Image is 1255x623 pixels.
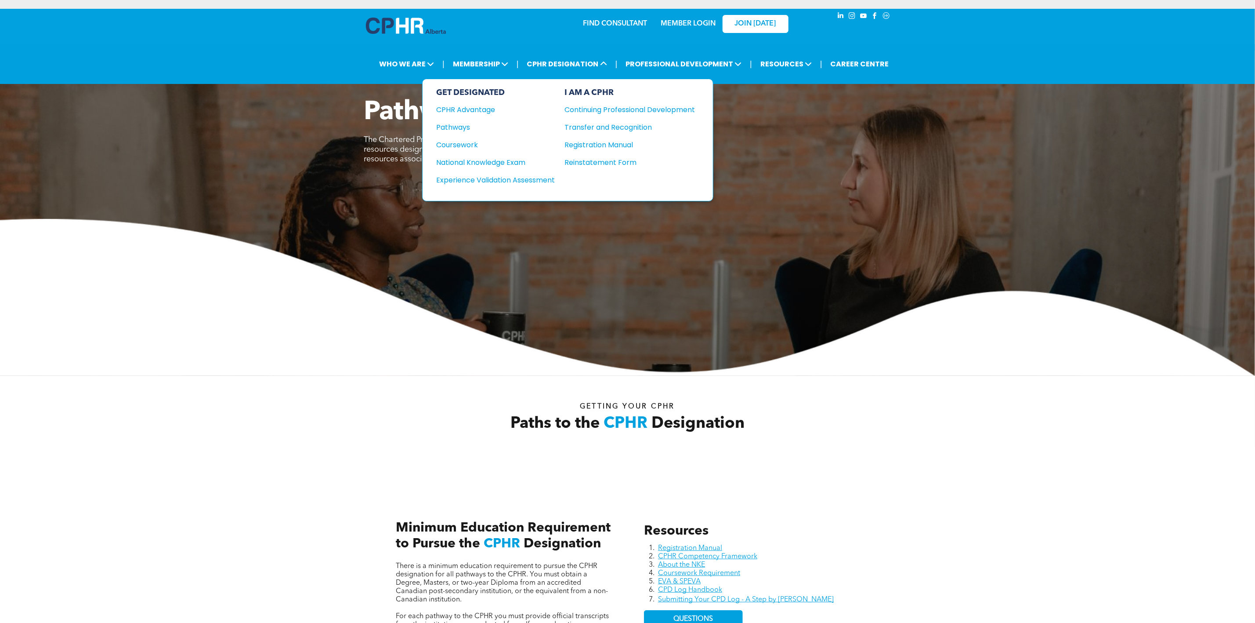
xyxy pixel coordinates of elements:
span: Getting your Cphr [580,403,675,410]
a: Social network [882,11,891,23]
a: Reinstatement Form [565,157,695,168]
a: FIND CONSULTANT [583,20,647,27]
a: Transfer and Recognition [565,122,695,133]
a: youtube [859,11,868,23]
div: Continuing Professional Development [565,104,682,115]
a: National Knowledge Exam [437,157,555,168]
div: Transfer and Recognition [565,122,682,133]
a: About the NKE [658,561,705,568]
div: GET DESIGNATED [437,88,555,98]
a: linkedin [836,11,846,23]
a: Pathways [437,122,555,133]
span: There is a minimum education requirement to pursue the CPHR designation for all pathways to the C... [396,563,608,603]
span: Minimum Education Requirement to Pursue the [396,521,611,550]
span: Pathways [364,99,485,126]
a: Coursework Requirement [658,570,740,577]
div: Pathways [437,122,543,133]
span: WHO WE ARE [376,56,437,72]
span: RESOURCES [758,56,814,72]
div: Experience Validation Assessment [437,175,543,186]
a: Submitting Your CPD Log - A Step by [PERSON_NAME] [658,596,834,603]
a: instagram [847,11,857,23]
a: Continuing Professional Development [565,104,695,115]
div: National Knowledge Exam [437,157,543,168]
li: | [442,55,445,73]
span: CPHR [484,537,521,550]
a: Registration Manual [565,139,695,150]
span: PROFESSIONAL DEVELOPMENT [623,56,744,72]
span: JOIN [DATE] [735,20,776,28]
div: I AM A CPHR [565,88,695,98]
a: CPD Log Handbook [658,587,722,594]
span: MEMBERSHIP [450,56,511,72]
a: EVA & SPEVA [658,578,701,585]
a: CPHR Advantage [437,104,555,115]
a: Coursework [437,139,555,150]
span: CPHR DESIGNATION [524,56,610,72]
li: | [750,55,752,73]
a: CAREER CENTRE [828,56,892,72]
div: Registration Manual [565,139,682,150]
span: Paths to the [510,416,600,432]
div: Reinstatement Form [565,157,682,168]
a: MEMBER LOGIN [661,20,716,27]
span: Designation [651,416,745,432]
a: facebook [870,11,880,23]
div: Coursework [437,139,543,150]
img: A blue and white logo for cp alberta [366,18,446,34]
a: CPHR Competency Framework [658,553,757,560]
li: | [517,55,519,73]
span: Resources [644,525,709,538]
li: | [615,55,618,73]
span: CPHR [604,416,647,432]
span: Designation [524,537,601,550]
div: CPHR Advantage [437,104,543,115]
li: | [820,55,822,73]
span: The Chartered Professional in Human Resources (CPHR) is the only human resources designation reco... [364,136,624,163]
a: Experience Validation Assessment [437,175,555,186]
a: Registration Manual [658,545,722,552]
a: JOIN [DATE] [723,15,788,33]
